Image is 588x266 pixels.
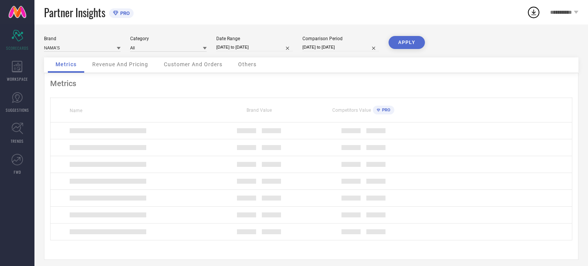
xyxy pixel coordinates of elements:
input: Select comparison period [302,43,379,51]
span: SCORECARDS [6,45,29,51]
div: Open download list [527,5,541,19]
div: Category [130,36,207,41]
span: Partner Insights [44,5,105,20]
span: TRENDS [11,138,24,144]
div: Comparison Period [302,36,379,41]
div: Brand [44,36,121,41]
span: Competitors Value [332,108,371,113]
span: Brand Value [247,108,272,113]
span: PRO [380,108,390,113]
span: SUGGESTIONS [6,107,29,113]
input: Select date range [216,43,293,51]
div: Metrics [50,79,572,88]
span: Customer And Orders [164,61,222,67]
span: Others [238,61,256,67]
div: Date Range [216,36,293,41]
span: Metrics [56,61,77,67]
span: Name [70,108,82,113]
span: WORKSPACE [7,76,28,82]
span: Revenue And Pricing [92,61,148,67]
span: PRO [118,10,130,16]
button: APPLY [389,36,425,49]
span: FWD [14,169,21,175]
